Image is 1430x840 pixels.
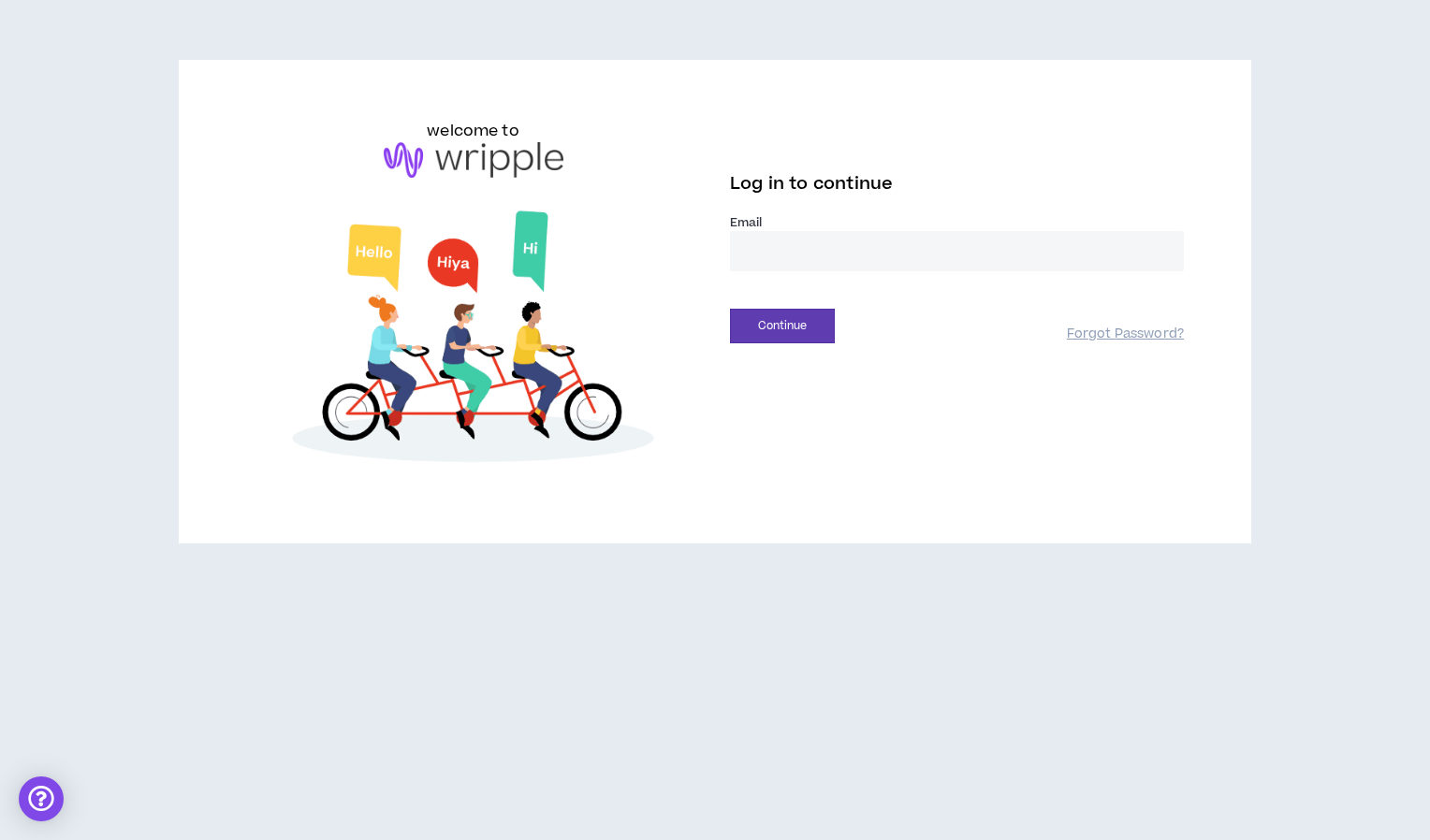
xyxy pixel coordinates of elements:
[730,172,893,196] span: Log in to continue
[19,776,64,821] div: Open Intercom Messenger
[1067,326,1184,343] a: Forgot Password?
[730,309,835,343] button: Continue
[384,142,563,178] img: logo-brand.png
[730,214,1184,231] label: Email
[246,196,700,485] img: Welcome to Wripple
[427,120,519,142] h6: welcome to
